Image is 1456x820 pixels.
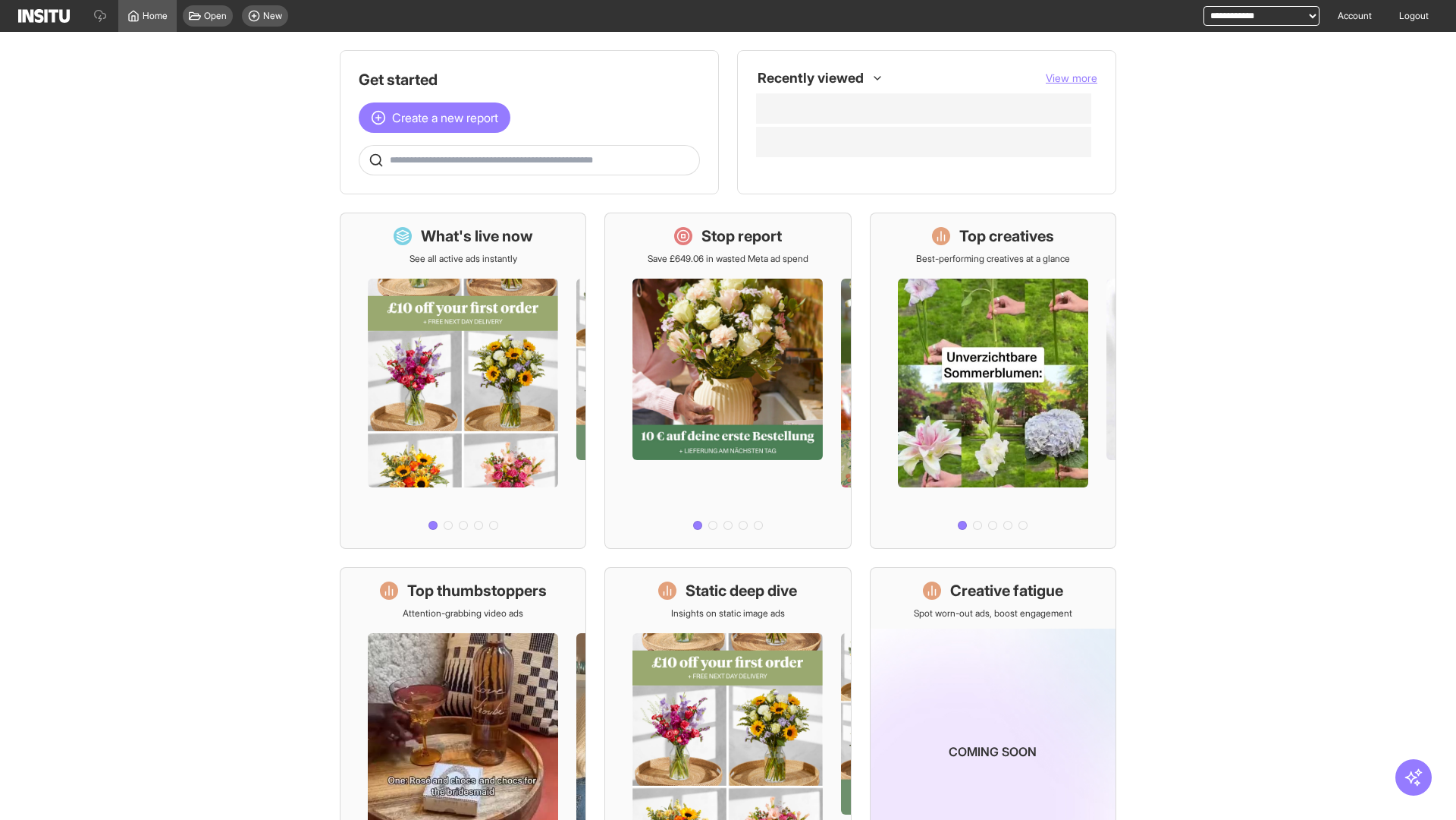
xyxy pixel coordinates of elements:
[421,225,533,247] h1: What's live now
[409,253,517,265] p: See all active ads instantly
[604,213,851,549] a: Stop reportSave £649.06 in wasted Meta ad spend
[870,213,1116,549] a: Top creativesBest-performing creatives at a glance
[263,10,282,22] span: New
[340,213,586,549] a: What's live nowSee all active ads instantly
[392,109,498,127] span: Create a new report
[671,607,785,620] p: Insights on static image ads
[959,225,1054,247] h1: Top creatives
[1046,71,1097,86] button: View more
[18,9,70,23] img: Logo
[143,10,168,22] span: Home
[648,253,808,265] p: Save £649.06 in wasted Meta ad spend
[407,580,547,601] h1: Top thumbstoppers
[359,69,700,90] h1: Get started
[403,607,523,620] p: Attention-grabbing video ads
[916,253,1070,265] p: Best-performing creatives at a glance
[359,102,510,133] button: Create a new report
[686,580,797,601] h1: Static deep dive
[204,10,227,22] span: Open
[701,225,782,247] h1: Stop report
[1046,71,1097,84] span: View more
